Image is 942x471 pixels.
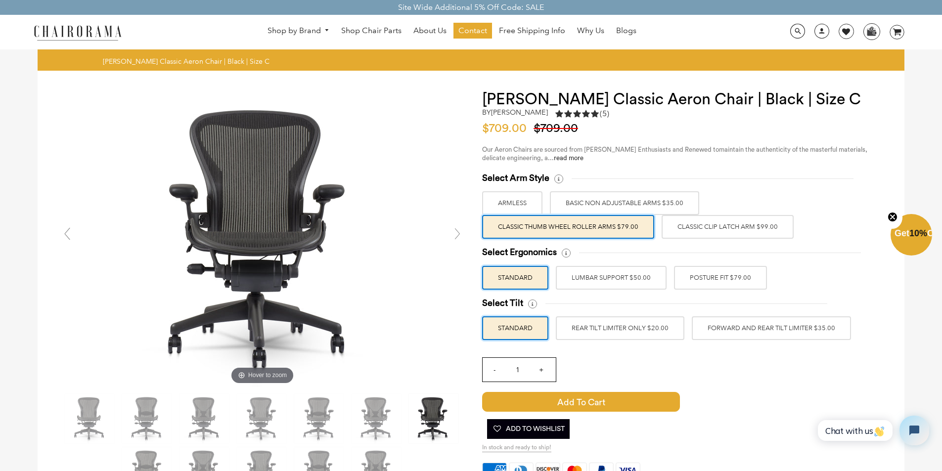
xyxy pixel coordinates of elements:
[864,24,879,39] img: WhatsApp_Image_2024-07-12_at_16.23.01.webp
[662,215,794,239] label: Classic Clip Latch Arm $99.00
[577,26,604,36] span: Why Us
[103,57,273,66] nav: breadcrumbs
[482,392,680,412] span: Add to Cart
[114,233,411,243] a: Hover to zoom
[895,228,940,238] span: Get Off
[482,108,548,117] h2: by
[616,26,636,36] span: Blogs
[179,394,229,443] img: Herman Miller Classic Aeron Chair | Black | Size C - chairorama
[458,26,487,36] span: Contact
[122,394,172,443] img: Herman Miller Classic Aeron Chair | Black | Size C - chairorama
[572,23,609,39] a: Why Us
[413,26,447,36] span: About Us
[550,191,699,215] label: BASIC NON ADJUSTABLE ARMS $35.00
[482,266,548,290] label: STANDARD
[611,23,641,39] a: Blogs
[482,215,654,239] label: Classic Thumb Wheel Roller Arms $79.00
[556,316,684,340] label: REAR TILT LIMITER ONLY $20.00
[554,155,583,161] a: read more
[237,394,286,443] img: Herman Miller Classic Aeron Chair | Black | Size C - chairorama
[169,23,735,41] nav: DesktopNavigation
[494,23,570,39] a: Free Shipping Info
[482,444,551,452] span: In stock and ready to ship!
[534,123,583,134] span: $709.00
[482,191,542,215] label: ARMLESS
[65,394,114,443] img: Herman Miller Classic Aeron Chair | Black | Size C - chairorama
[529,358,553,382] input: +
[482,90,885,108] h1: [PERSON_NAME] Classic Aeron Chair | Black | Size C
[482,298,523,309] span: Select Tilt
[483,358,506,382] input: -
[482,247,557,258] span: Select Ergonomics
[487,419,570,439] button: Add To Wishlist
[482,146,719,153] span: Our Aeron Chairs are sourced from [PERSON_NAME] Enthusiasts and Renewed to
[294,394,344,443] img: Herman Miller Classic Aeron Chair | Black | Size C - chairorama
[482,392,764,412] button: Add to Cart
[909,228,927,238] span: 10%
[482,316,548,340] label: STANDARD
[692,316,851,340] label: FORWARD AND REAR TILT LIMITER $35.00
[674,266,767,290] label: POSTURE FIT $79.00
[491,108,548,117] a: [PERSON_NAME]
[492,419,565,439] span: Add To Wishlist
[883,206,902,229] button: Close teaser
[103,57,269,66] span: [PERSON_NAME] Classic Aeron Chair | Black | Size C
[555,108,609,119] div: 5.0 rating (5 votes)
[482,172,549,184] span: Select Arm Style
[408,23,451,39] a: About Us
[556,266,667,290] label: LUMBAR SUPPORT $50.00
[807,407,938,454] iframe: Tidio Chat
[114,90,411,387] img: DSC_4463_0fec1238-cd9d-4a4f-bad5-670a76fd0237_grande.jpg
[453,23,492,39] a: Contact
[352,394,401,443] img: Herman Miller Classic Aeron Chair | Black | Size C - chairorama
[482,123,532,134] span: $709.00
[499,26,565,36] span: Free Shipping Info
[409,394,458,443] img: Herman Miller Classic Aeron Chair | Black | Size C - chairorama
[555,108,609,122] a: 5.0 rating (5 votes)
[341,26,402,36] span: Shop Chair Parts
[891,215,932,257] div: Get10%OffClose teaser
[28,24,127,41] img: chairorama
[336,23,406,39] a: Shop Chair Parts
[263,23,335,39] a: Shop by Brand
[600,109,609,119] span: (5)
